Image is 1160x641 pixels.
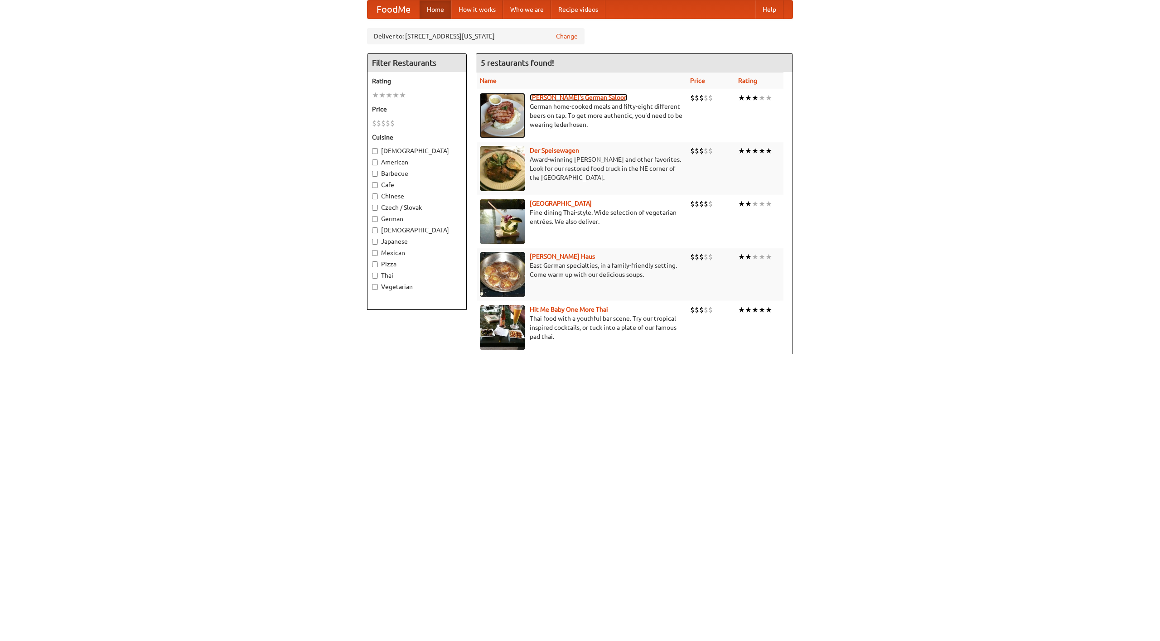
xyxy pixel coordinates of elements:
li: ★ [738,146,745,156]
li: $ [690,305,695,315]
li: $ [708,146,713,156]
li: $ [699,93,704,103]
img: speisewagen.jpg [480,146,525,191]
li: $ [695,93,699,103]
li: $ [704,199,708,209]
li: ★ [765,146,772,156]
li: ★ [752,199,759,209]
a: Der Speisewagen [530,147,579,154]
h5: Cuisine [372,133,462,142]
li: $ [695,146,699,156]
li: ★ [379,90,386,100]
li: $ [695,252,699,262]
li: $ [381,118,386,128]
li: ★ [765,199,772,209]
li: ★ [745,305,752,315]
li: ★ [759,252,765,262]
p: Fine dining Thai-style. Wide selection of vegetarian entrées. We also deliver. [480,208,683,226]
img: babythai.jpg [480,305,525,350]
div: Deliver to: [STREET_ADDRESS][US_STATE] [367,28,585,44]
li: $ [695,199,699,209]
a: FoodMe [367,0,420,19]
label: [DEMOGRAPHIC_DATA] [372,226,462,235]
li: ★ [745,146,752,156]
li: ★ [738,199,745,209]
a: Home [420,0,451,19]
li: ★ [399,90,406,100]
li: ★ [759,93,765,103]
li: ★ [738,93,745,103]
li: $ [699,252,704,262]
input: Pizza [372,261,378,267]
input: Japanese [372,239,378,245]
img: esthers.jpg [480,93,525,138]
input: Barbecue [372,171,378,177]
label: Japanese [372,237,462,246]
p: East German specialties, in a family-friendly setting. Come warm up with our delicious soups. [480,261,683,279]
a: Name [480,77,497,84]
li: $ [386,118,390,128]
li: ★ [752,146,759,156]
a: Hit Me Baby One More Thai [530,306,608,313]
a: How it works [451,0,503,19]
li: ★ [386,90,392,100]
li: ★ [392,90,399,100]
li: ★ [759,146,765,156]
li: ★ [745,199,752,209]
li: $ [708,305,713,315]
li: $ [699,146,704,156]
li: ★ [752,252,759,262]
ng-pluralize: 5 restaurants found! [481,58,554,67]
li: ★ [738,305,745,315]
h5: Rating [372,77,462,86]
label: Pizza [372,260,462,269]
label: Mexican [372,248,462,257]
a: Help [755,0,783,19]
input: Chinese [372,193,378,199]
label: Thai [372,271,462,280]
li: $ [708,252,713,262]
li: $ [704,252,708,262]
input: American [372,159,378,165]
h5: Price [372,105,462,114]
li: $ [372,118,377,128]
input: Mexican [372,250,378,256]
label: German [372,214,462,223]
input: German [372,216,378,222]
a: Change [556,32,578,41]
li: $ [704,146,708,156]
input: [DEMOGRAPHIC_DATA] [372,148,378,154]
li: $ [704,93,708,103]
li: $ [699,199,704,209]
a: Rating [738,77,757,84]
li: $ [708,199,713,209]
li: ★ [738,252,745,262]
label: American [372,158,462,167]
input: Czech / Slovak [372,205,378,211]
a: Recipe videos [551,0,605,19]
label: [DEMOGRAPHIC_DATA] [372,146,462,155]
li: ★ [759,305,765,315]
li: $ [690,252,695,262]
b: [GEOGRAPHIC_DATA] [530,200,592,207]
li: ★ [372,90,379,100]
li: ★ [765,93,772,103]
p: Thai food with a youthful bar scene. Try our tropical inspired cocktails, or tuck into a plate of... [480,314,683,341]
li: $ [708,93,713,103]
a: [PERSON_NAME] Haus [530,253,595,260]
img: satay.jpg [480,199,525,244]
h4: Filter Restaurants [367,54,466,72]
li: $ [704,305,708,315]
li: ★ [765,252,772,262]
input: [DEMOGRAPHIC_DATA] [372,227,378,233]
li: ★ [745,252,752,262]
li: ★ [752,93,759,103]
label: Barbecue [372,169,462,178]
li: $ [690,199,695,209]
label: Chinese [372,192,462,201]
p: Award-winning [PERSON_NAME] and other favorites. Look for our restored food truck in the NE corne... [480,155,683,182]
li: $ [390,118,395,128]
li: ★ [745,93,752,103]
